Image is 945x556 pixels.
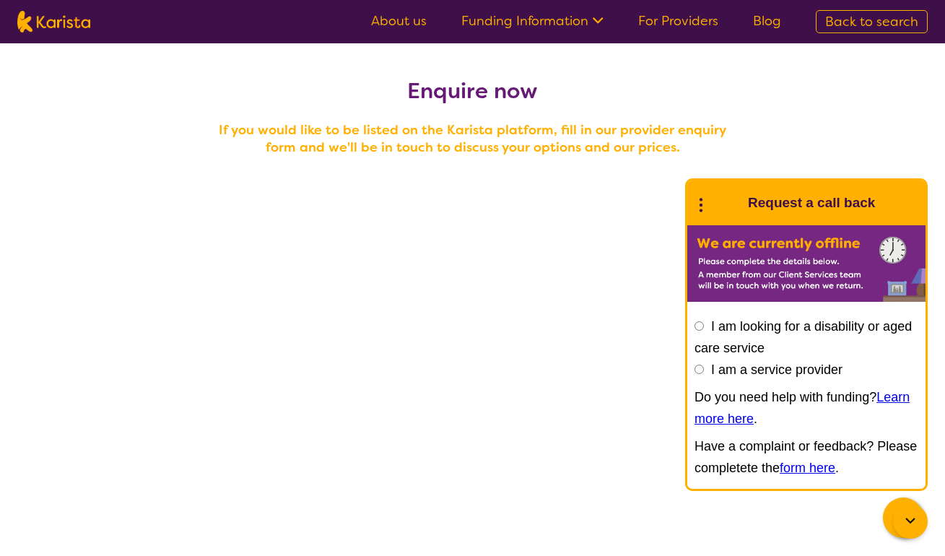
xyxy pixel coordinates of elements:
[711,362,842,377] label: I am a service provider
[687,225,926,302] img: Karista offline chat form to request call back
[753,12,781,30] a: Blog
[694,319,912,355] label: I am looking for a disability or aged care service
[825,13,918,30] span: Back to search
[816,10,928,33] a: Back to search
[213,78,733,104] h2: Enquire now
[638,12,718,30] a: For Providers
[780,461,835,475] a: form here
[213,121,733,156] h4: If you would like to be listed on the Karista platform, fill in our provider enquiry form and we'...
[17,11,90,32] img: Karista logo
[461,12,604,30] a: Funding Information
[748,192,875,214] h1: Request a call back
[694,435,918,479] p: Have a complaint or feedback? Please completete the .
[883,498,923,538] button: Channel Menu
[694,386,918,430] p: Do you need help with funding? .
[371,12,427,30] a: About us
[710,188,739,217] img: Karista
